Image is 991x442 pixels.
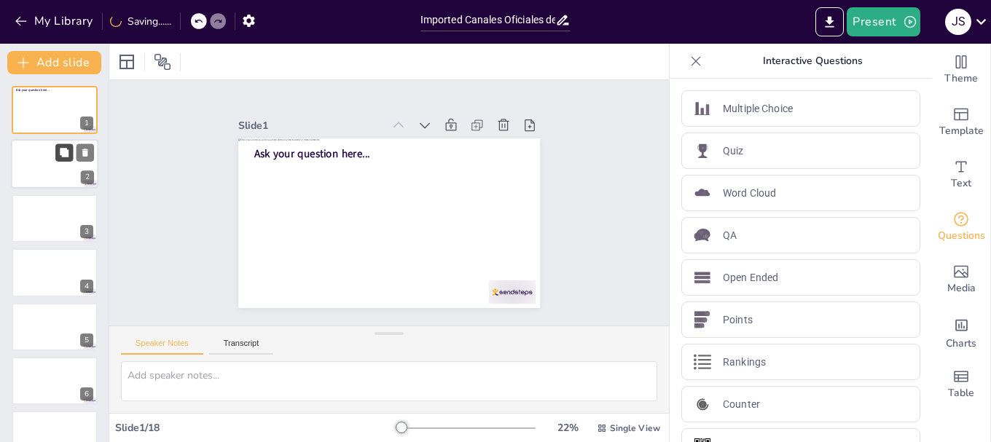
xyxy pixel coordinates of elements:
button: Transcript [209,339,274,355]
span: Ask your question here... [266,119,383,158]
img: QA icon [694,226,711,244]
div: 2 [81,171,94,184]
span: Table [948,385,974,401]
div: 6 [80,387,93,400]
div: Change the overall theme [932,44,990,96]
span: Theme [944,71,978,87]
p: QA [723,228,737,243]
button: My Library [11,9,99,33]
img: Rankings icon [694,353,711,371]
span: Charts [946,336,976,352]
div: 4 [80,280,93,293]
button: Export to PowerPoint [815,7,844,36]
button: j s [945,7,971,36]
div: j s [945,9,971,35]
div: 2 [11,140,98,189]
div: 1 [80,117,93,130]
img: Points icon [694,311,711,328]
img: Open Ended icon [694,269,711,286]
div: 3 [80,225,93,238]
div: 4 [12,248,98,296]
span: Single View [610,422,660,434]
button: Present [847,7,920,36]
img: Multiple Choice icon [694,100,711,117]
div: Saving...... [110,15,171,28]
div: Add images, graphics, shapes or video [932,253,990,306]
input: Insert title [420,9,556,31]
div: Slide 1 / 18 [115,421,396,435]
div: Layout [115,50,138,74]
button: Duplicate Slide [55,144,73,162]
span: Questions [938,228,985,244]
span: Ask your question here... [16,88,49,92]
div: Slide 1 [256,89,401,133]
p: Multiple Choice [723,101,793,117]
div: 5 [80,334,93,347]
div: Get real-time input from your audience [932,201,990,253]
div: Add text boxes [932,149,990,201]
div: 3 [12,194,98,242]
img: Counter icon [694,395,711,413]
p: Counter [723,397,760,412]
span: Text [951,175,971,192]
p: Quiz [723,143,744,159]
div: Add ready made slides [932,96,990,149]
p: Open Ended [723,270,778,285]
div: 5 [12,303,98,351]
button: Speaker Notes [121,339,203,355]
img: Word Cloud icon [694,184,711,202]
p: Points [723,312,753,328]
div: 1 [12,86,98,134]
div: Add a table [932,358,990,411]
span: Template [939,123,984,139]
div: 22 % [550,421,585,435]
p: Word Cloud [723,186,776,201]
button: Delete Slide [77,144,94,162]
span: Media [947,280,976,296]
span: Position [154,53,171,71]
img: Quiz icon [694,142,711,159]
div: 6 [12,357,98,405]
div: Add charts and graphs [932,306,990,358]
p: Rankings [723,355,766,370]
button: Add slide [7,51,101,74]
p: Interactive Questions [708,44,917,79]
